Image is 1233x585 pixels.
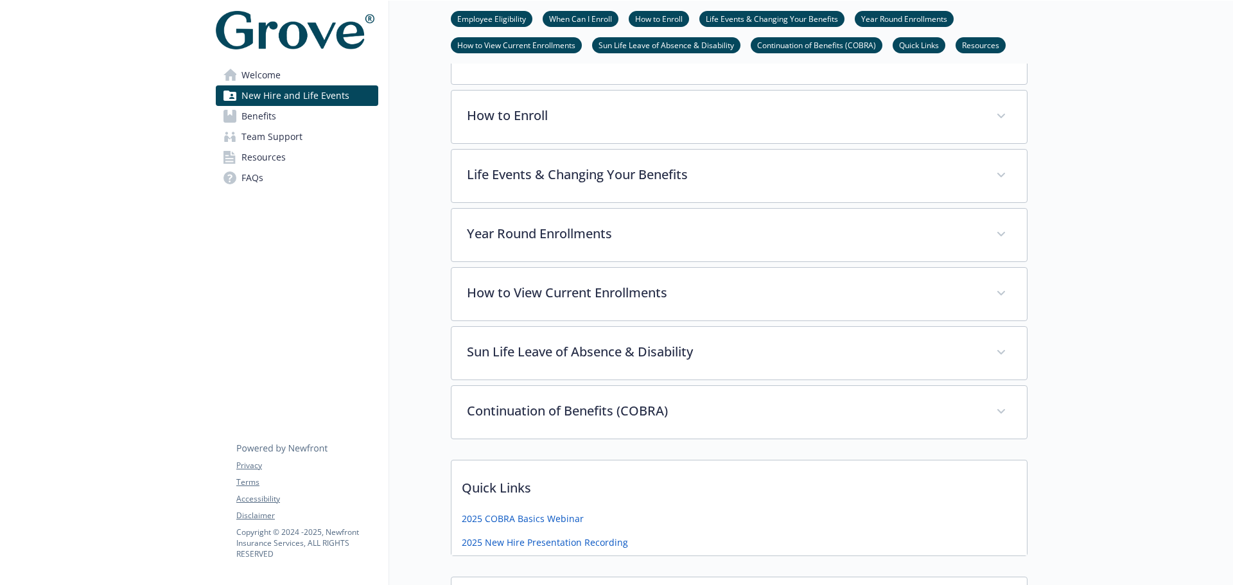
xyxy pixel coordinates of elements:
a: Life Events & Changing Your Benefits [699,12,844,24]
p: How to View Current Enrollments [467,283,981,302]
a: Employee Eligibility [451,12,532,24]
a: Accessibility [236,493,378,505]
p: Sun Life Leave of Absence & Disability [467,342,981,362]
div: Sun Life Leave of Absence & Disability [451,327,1027,380]
a: Year Round Enrollments [855,12,954,24]
span: Welcome [241,65,281,85]
a: Resources [956,39,1006,51]
a: Disclaimer [236,510,378,521]
a: New Hire and Life Events [216,85,378,106]
span: FAQs [241,168,263,188]
span: New Hire and Life Events [241,85,349,106]
span: Team Support [241,127,302,147]
a: Privacy [236,460,378,471]
a: Welcome [216,65,378,85]
span: Benefits [241,106,276,127]
p: Year Round Enrollments [467,224,981,243]
a: Quick Links [893,39,945,51]
a: Sun Life Leave of Absence & Disability [592,39,740,51]
a: Team Support [216,127,378,147]
a: 2025 New Hire Presentation Recording [462,536,628,549]
a: Benefits [216,106,378,127]
a: 2025 COBRA Basics Webinar [462,512,584,525]
p: Continuation of Benefits (COBRA) [467,401,981,421]
a: Resources [216,147,378,168]
a: When Can I Enroll [543,12,618,24]
a: Continuation of Benefits (COBRA) [751,39,882,51]
div: Year Round Enrollments [451,209,1027,261]
div: How to View Current Enrollments [451,268,1027,320]
p: How to Enroll [467,106,981,125]
a: FAQs [216,168,378,188]
p: Copyright © 2024 - 2025 , Newfront Insurance Services, ALL RIGHTS RESERVED [236,527,378,559]
div: Life Events & Changing Your Benefits [451,150,1027,202]
a: Terms [236,476,378,488]
span: Resources [241,147,286,168]
a: How to Enroll [629,12,689,24]
div: Continuation of Benefits (COBRA) [451,386,1027,439]
a: How to View Current Enrollments [451,39,582,51]
p: Life Events & Changing Your Benefits [467,165,981,184]
p: Quick Links [451,460,1027,508]
div: How to Enroll [451,91,1027,143]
